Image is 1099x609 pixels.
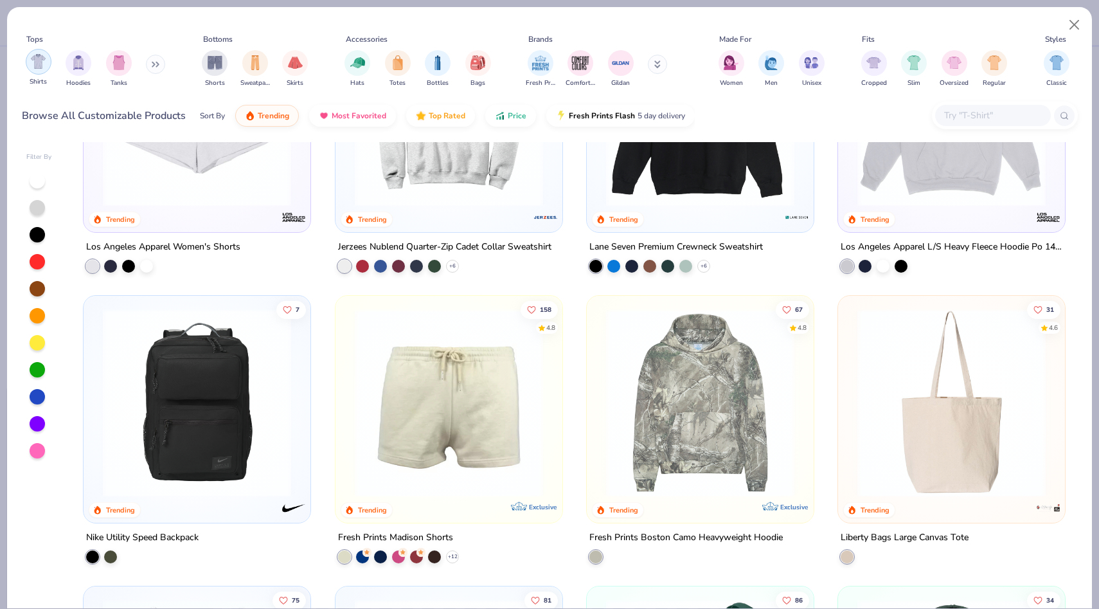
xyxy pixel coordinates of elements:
[1045,33,1066,45] div: Styles
[106,50,132,88] button: filter button
[529,503,557,511] span: Exclusive
[346,33,388,45] div: Accessories
[470,78,485,88] span: Bags
[589,239,763,255] div: Lane Seven Premium Crewneck Sweatshirt
[319,111,329,121] img: most_fav.gif
[851,309,1052,497] img: 18a346f4-066a-4ba1-bd8c-7160f2b46754
[66,78,91,88] span: Hoodies
[1035,495,1061,521] img: Liberty Bags logo
[1044,50,1069,88] div: filter for Classic
[1046,597,1054,604] span: 34
[281,205,307,230] img: Los Angeles Apparel logo
[802,78,821,88] span: Unisex
[589,530,783,546] div: Fresh Prints Boston Camo Heavyweight Hoodie
[861,50,887,88] button: filter button
[71,55,85,70] img: Hoodies Image
[508,111,526,121] span: Price
[338,239,551,255] div: Jerzees Nublend Quarter-Zip Cadet Collar Sweatshirt
[947,55,961,70] img: Oversized Image
[348,309,549,497] img: 57e454c6-5c1c-4246-bc67-38b41f84003c
[208,55,222,70] img: Shorts Image
[841,530,969,546] div: Liberty Bags Large Canvas Tote
[907,78,920,88] span: Slim
[571,53,590,73] img: Comfort Colors Image
[531,53,550,73] img: Fresh Prints Image
[719,50,744,88] div: filter for Women
[784,205,810,230] img: Lane Seven logo
[429,111,465,121] span: Top Rated
[248,55,262,70] img: Sweatpants Image
[106,50,132,88] div: filter for Tanks
[276,300,306,318] button: Like
[66,50,91,88] div: filter for Hoodies
[96,18,298,206] img: 0f9e37c5-2c60-4d00-8ff5-71159717a189
[638,109,685,123] span: 5 day delivery
[724,55,738,70] img: Women Image
[804,55,819,70] img: Unisex Image
[26,49,51,87] div: filter for Shirts
[470,55,485,70] img: Bags Image
[205,78,225,88] span: Shorts
[801,309,1002,497] img: c8ff052b-3bb3-4275-83ac-ecbad4516ae5
[776,300,809,318] button: Like
[427,78,449,88] span: Bottles
[287,78,303,88] span: Skirts
[533,205,558,230] img: Jerzees logo
[465,50,491,88] button: filter button
[520,300,557,318] button: Like
[701,262,707,270] span: + 6
[245,111,255,121] img: trending.gif
[465,50,491,88] div: filter for Bags
[202,50,228,88] div: filter for Shorts
[26,152,52,162] div: Filter By
[539,306,551,313] span: 158
[240,78,270,88] span: Sweatpants
[258,111,289,121] span: Trending
[611,53,630,73] img: Gildan Image
[1035,205,1061,230] img: Los Angeles Apparel logo
[841,239,1062,255] div: Los Angeles Apparel L/S Heavy Fleece Hoodie Po 14 Oz
[720,78,743,88] span: Women
[862,33,875,45] div: Fits
[350,78,364,88] span: Hats
[30,77,47,87] span: Shirts
[543,597,551,604] span: 81
[1050,55,1064,70] img: Classic Image
[940,78,969,88] span: Oversized
[764,55,778,70] img: Men Image
[447,553,457,561] span: + 12
[611,78,630,88] span: Gildan
[600,18,801,206] img: a81cae28-23d5-4574-8f74-712c9fc218bb
[288,55,303,70] img: Skirts Image
[549,309,751,497] img: 0b36415c-0ef8-46e2-923f-33ab1d72e329
[391,55,405,70] img: Totes Image
[795,306,803,313] span: 67
[86,530,199,546] div: Nike Utility Speed Backpack
[861,50,887,88] div: filter for Cropped
[987,55,1002,70] img: Regular Image
[202,50,228,88] button: filter button
[798,323,807,332] div: 4.8
[31,54,46,69] img: Shirts Image
[526,50,555,88] button: filter button
[546,323,555,332] div: 4.8
[292,597,299,604] span: 75
[485,105,536,127] button: Price
[866,55,881,70] img: Cropped Image
[235,105,299,127] button: Trending
[1044,50,1069,88] button: filter button
[350,55,365,70] img: Hats Image
[389,78,406,88] span: Totes
[556,111,566,121] img: flash.gif
[1049,323,1058,332] div: 4.6
[765,78,778,88] span: Men
[26,50,51,88] button: filter button
[719,33,751,45] div: Made For
[203,33,233,45] div: Bottoms
[981,50,1007,88] div: filter for Regular
[608,50,634,88] button: filter button
[22,108,186,123] div: Browse All Customizable Products
[26,33,43,45] div: Tops
[1046,306,1054,313] span: 31
[240,50,270,88] div: filter for Sweatpants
